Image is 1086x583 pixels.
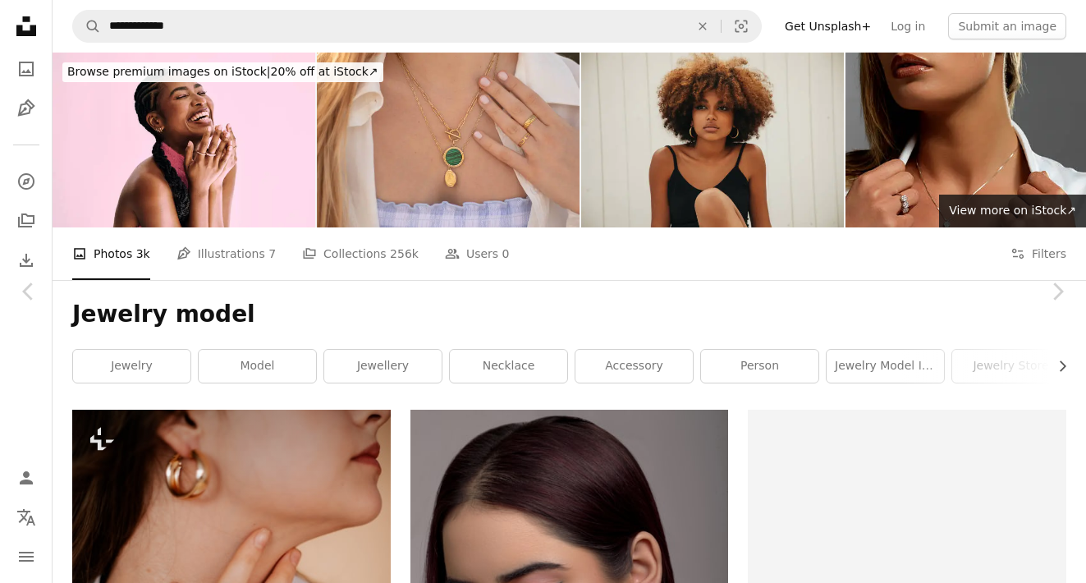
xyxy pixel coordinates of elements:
[53,53,393,92] a: Browse premium images on iStock|20% off at iStock↗
[827,350,944,383] a: jewelry model indian
[10,204,43,237] a: Collections
[10,53,43,85] a: Photos
[1029,213,1086,370] a: Next
[62,62,383,82] div: 20% off at iStock ↗
[10,165,43,198] a: Explore
[450,350,567,383] a: necklace
[445,227,510,280] a: Users 0
[575,350,693,383] a: accessory
[775,13,881,39] a: Get Unsplash+
[53,53,315,227] img: beauty shot of beautiful black woman in monochromatic pink. Stock photo, copy space
[581,53,844,227] img: Pretty young afro woman
[502,245,510,263] span: 0
[72,300,1066,329] h1: Jewelry model
[67,65,270,78] span: Browse premium images on iStock |
[302,227,419,280] a: Collections 256k
[199,350,316,383] a: model
[10,461,43,494] a: Log in / Sign up
[72,10,762,43] form: Find visuals sitewide
[1010,227,1066,280] button: Filters
[10,501,43,534] button: Language
[949,204,1076,217] span: View more on iStock ↗
[73,11,101,42] button: Search Unsplash
[317,53,580,227] img: Beautiful girl wearing golden jewerly, a golden necklace and golden rings
[685,11,721,42] button: Clear
[948,13,1066,39] button: Submit an image
[73,350,190,383] a: jewelry
[722,11,761,42] button: Visual search
[10,92,43,125] a: Illustrations
[268,245,276,263] span: 7
[10,540,43,573] button: Menu
[176,227,276,280] a: Illustrations 7
[324,350,442,383] a: jewellery
[952,350,1070,383] a: jewelry store
[701,350,818,383] a: person
[390,245,419,263] span: 256k
[881,13,935,39] a: Log in
[939,195,1086,227] a: View more on iStock↗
